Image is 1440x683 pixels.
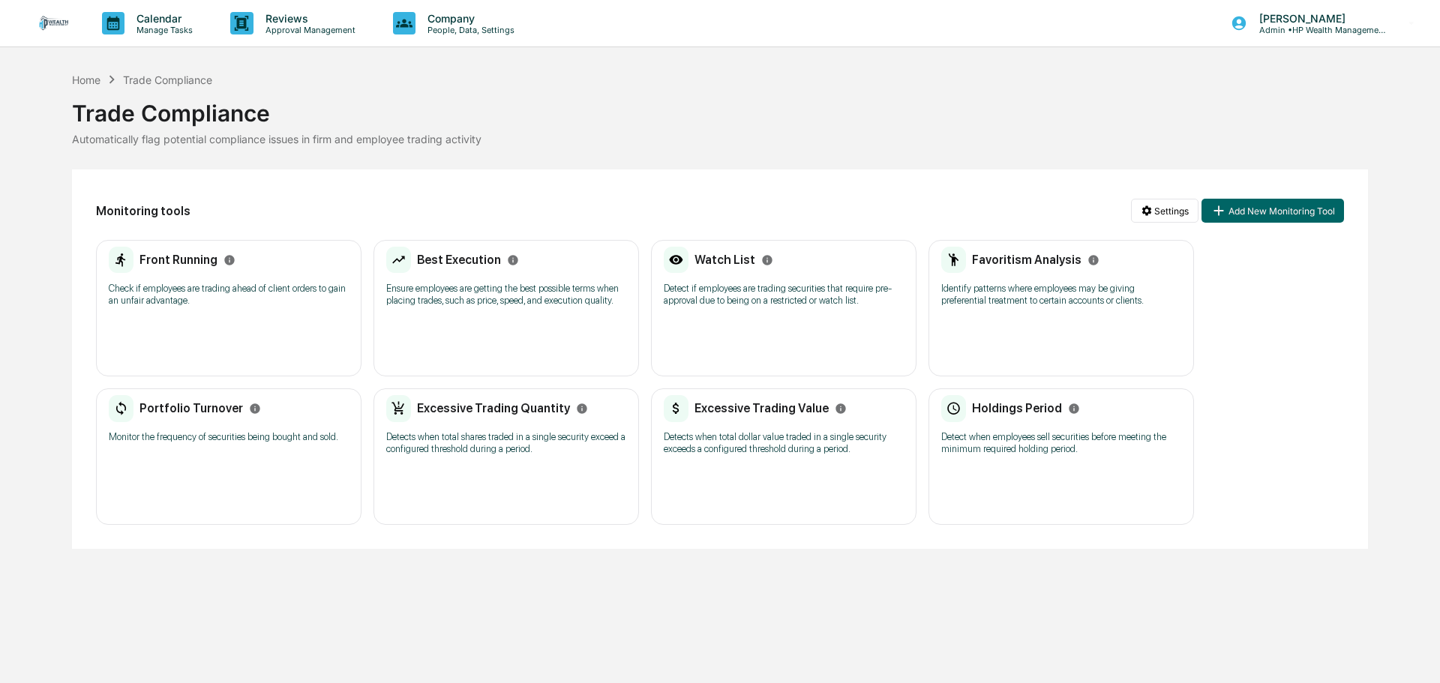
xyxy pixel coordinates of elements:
[835,403,847,415] svg: Info
[123,73,212,86] div: Trade Compliance
[417,253,501,267] h2: Best Execution
[72,73,100,86] div: Home
[1131,199,1198,223] button: Settings
[761,254,773,266] svg: Info
[972,253,1081,267] h2: Favoritism Analysis
[223,254,235,266] svg: Info
[941,431,1181,455] p: Detect when employees sell securities before meeting the minimum required holding period.
[249,403,261,415] svg: Info
[139,401,243,415] h2: Portfolio Turnover
[694,401,829,415] h2: Excessive Trading Value
[664,431,904,455] p: Detects when total dollar value traded in a single security exceeds a configured threshold during...
[1247,25,1387,35] p: Admin • HP Wealth Management, LLC
[972,401,1062,415] h2: Holdings Period
[386,431,626,455] p: Detects when total shares traded in a single security exceed a configured threshold during a period.
[72,88,1368,127] div: Trade Compliance
[576,403,588,415] svg: Info
[109,283,349,307] p: Check if employees are trading ahead of client orders to gain an unfair advantage.
[415,25,522,35] p: People, Data, Settings
[124,12,200,25] p: Calendar
[124,25,200,35] p: Manage Tasks
[1247,12,1387,25] p: [PERSON_NAME]
[96,204,190,218] h2: Monitoring tools
[109,431,349,443] p: Monitor the frequency of securities being bought and sold.
[1068,403,1080,415] svg: Info
[1087,254,1099,266] svg: Info
[72,133,1368,145] div: Automatically flag potential compliance issues in firm and employee trading activity
[386,283,626,307] p: Ensure employees are getting the best possible terms when placing trades, such as price, speed, a...
[139,253,217,267] h2: Front Running
[1201,199,1344,223] button: Add New Monitoring Tool
[415,12,522,25] p: Company
[694,253,755,267] h2: Watch List
[664,283,904,307] p: Detect if employees are trading securities that require pre-approval due to being on a restricted...
[941,283,1181,307] p: Identify patterns where employees may be giving preferential treatment to certain accounts or cli...
[253,25,363,35] p: Approval Management
[36,16,72,30] img: logo
[507,254,519,266] svg: Info
[417,401,570,415] h2: Excessive Trading Quantity
[253,12,363,25] p: Reviews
